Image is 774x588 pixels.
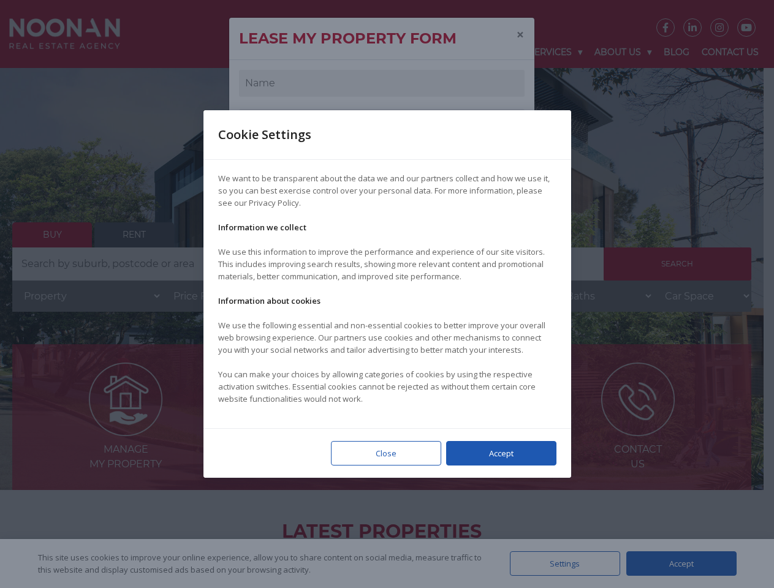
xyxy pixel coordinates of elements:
div: Accept [446,441,556,466]
p: You can make your choices by allowing categories of cookies by using the respective activation sw... [218,368,556,405]
div: Close [331,441,441,466]
strong: Information about cookies [218,295,321,306]
p: We want to be transparent about the data we and our partners collect and how we use it, so you ca... [218,172,556,209]
div: Cookie Settings [218,110,326,159]
p: We use the following essential and non-essential cookies to better improve your overall web brows... [218,319,556,356]
p: We use this information to improve the performance and experience of our site visitors. This incl... [218,246,556,282]
strong: Information we collect [218,222,306,233]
